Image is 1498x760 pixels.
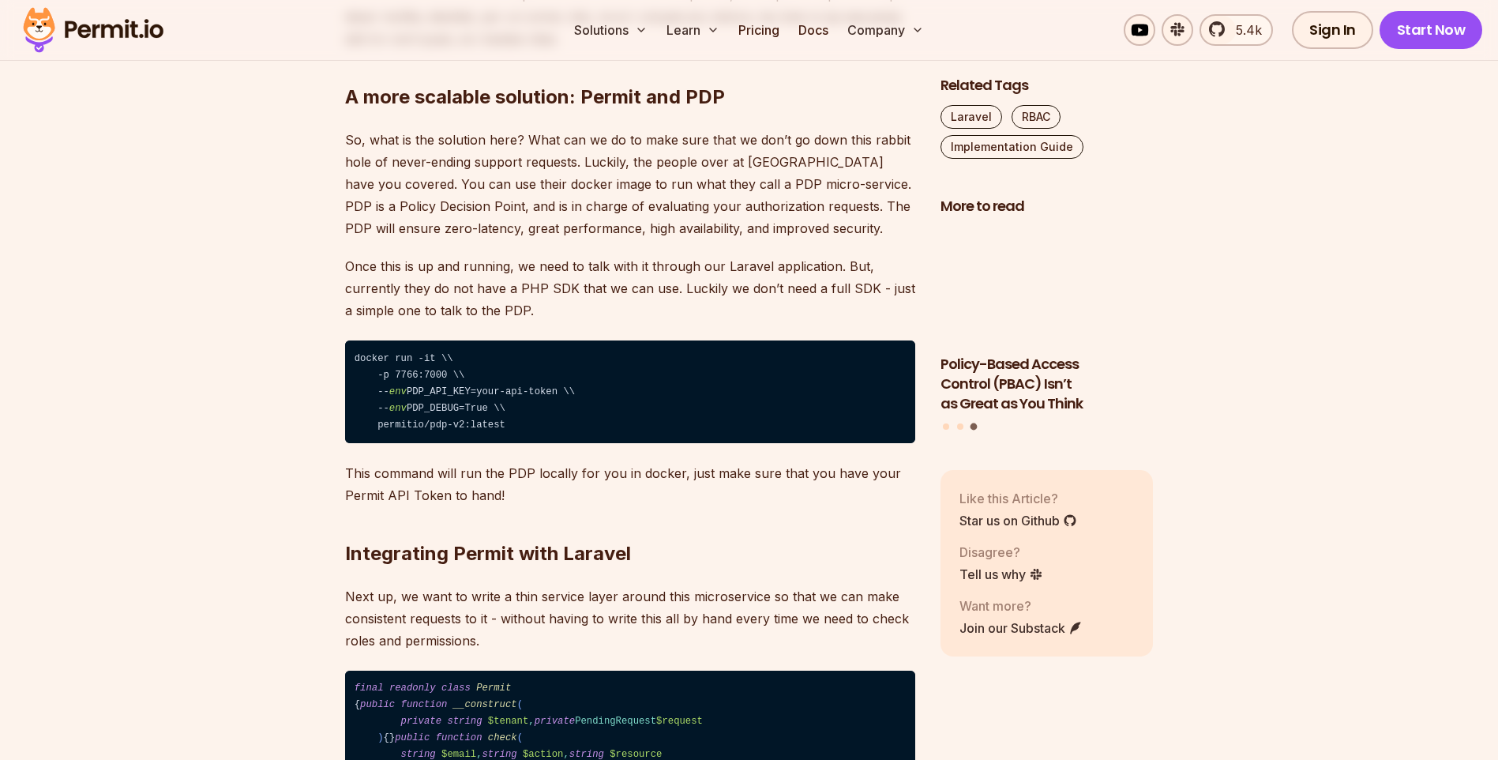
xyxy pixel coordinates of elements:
span: $action [523,749,563,760]
span: env [389,386,407,397]
span: string [447,716,482,727]
img: Permit logo [16,3,171,57]
span: final [355,683,384,694]
p: This command will run the PDP locally for you in docker, just make sure that you have your Permit... [345,462,915,506]
a: Tell us why [959,565,1043,584]
span: function [401,699,448,710]
span: check [488,732,517,743]
span: private [535,716,575,727]
p: Next up, we want to write a thin service layer around this microservice so that we can make consi... [345,585,915,652]
span: string [569,749,604,760]
span: ( ) [355,699,703,743]
a: Implementation Guide [940,135,1083,159]
img: Policy-Based Access Control (PBAC) Isn’t as Great as You Think [940,226,1154,346]
span: class [441,683,471,694]
button: Go to slide 3 [971,423,978,431]
button: Learn [660,14,726,46]
li: 3 of 3 [940,226,1154,414]
span: __construct [453,699,517,710]
h2: A more scalable solution: Permit and PDP [345,21,915,110]
a: Policy-Based Access Control (PBAC) Isn’t as Great as You ThinkPolicy-Based Access Control (PBAC) ... [940,226,1154,414]
a: Pricing [732,14,786,46]
p: Once this is up and running, we need to talk with it through our Laravel application. But, curren... [345,255,915,322]
h2: Integrating Permit with Laravel [345,478,915,566]
h3: Policy-Based Access Control (PBAC) Isn’t as Great as You Think [940,355,1154,413]
span: readonly [389,683,436,694]
p: Disagree? [959,543,1043,562]
span: $email [441,749,476,760]
button: Go to slide 2 [957,423,963,430]
span: , PendingRequest [355,716,703,743]
span: string [401,749,436,760]
a: RBAC [1012,105,1061,129]
span: string [482,749,517,760]
span: $resource [610,749,662,760]
p: Want more? [959,596,1083,615]
code: docker run -it \\ -p 7766:7000 \\ -- PDP_API_KEY=your-api-token \\ -- PDP_DEBUG=True \\ permitio/... [345,340,915,443]
span: $request [656,716,703,727]
p: So, what is the solution here? What can we do to make sure that we don’t go down this rabbit hole... [345,129,915,239]
span: public [360,699,395,710]
span: $tenant [488,716,528,727]
a: Star us on Github [959,511,1077,530]
button: Solutions [568,14,654,46]
span: env [389,403,407,414]
button: Company [841,14,930,46]
span: private [401,716,441,727]
button: Go to slide 1 [943,423,949,430]
span: Permit [476,683,511,694]
a: Docs [792,14,835,46]
span: function [436,732,482,743]
p: Like this Article? [959,489,1077,508]
span: 5.4k [1226,21,1262,40]
a: Join our Substack [959,619,1083,638]
h2: More to read [940,197,1154,216]
a: 5.4k [1200,14,1273,46]
h2: Related Tags [940,76,1154,96]
a: Laravel [940,105,1002,129]
span: public [395,732,430,743]
div: Posts [940,226,1154,433]
a: Sign In [1292,11,1373,49]
a: Start Now [1380,11,1483,49]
